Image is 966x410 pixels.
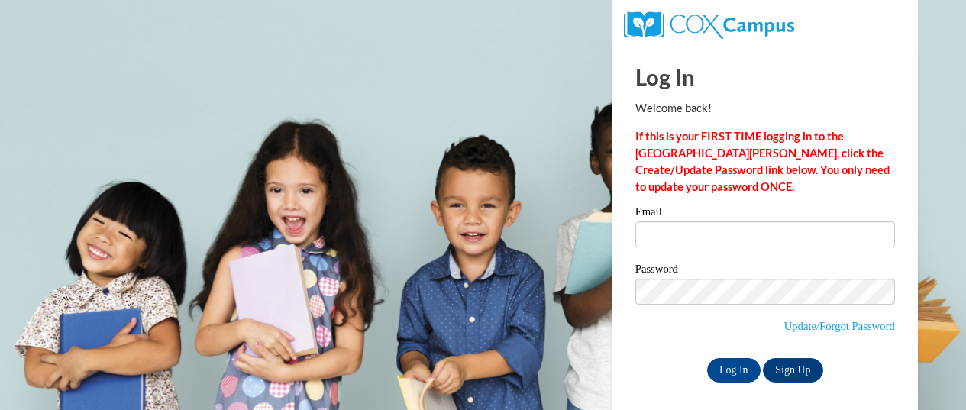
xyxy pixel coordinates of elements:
[707,358,761,383] input: Log In
[624,18,794,31] a: COX Campus
[624,11,794,39] img: COX Campus
[784,320,895,332] a: Update/Forgot Password
[635,263,895,279] label: Password
[763,358,822,383] a: Sign Up
[635,130,890,193] strong: If this is your FIRST TIME logging in to the [GEOGRAPHIC_DATA][PERSON_NAME], click the Create/Upd...
[635,100,895,117] p: Welcome back!
[635,61,895,92] h1: Log In
[635,206,895,221] label: Email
